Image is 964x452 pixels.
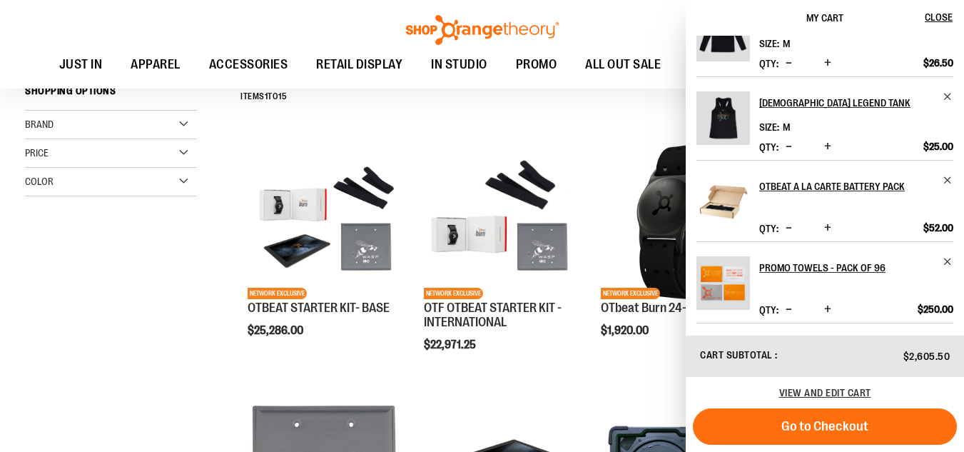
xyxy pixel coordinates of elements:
button: Decrease product quantity [782,303,796,317]
span: ACCESSORIES [209,49,288,81]
dt: Size [759,38,779,49]
span: $25.00 [923,140,953,153]
img: OTbeat Burn 24-pack [601,144,756,299]
a: OTF OTBEAT STARTER KIT - INTERNATIONALNETWORK EXCLUSIVE [424,144,579,301]
button: Increase product quantity [821,221,835,236]
dt: Size [759,121,779,133]
img: OTF OTBEAT STARTER KIT - INTERNATIONAL [424,144,579,299]
strong: Shopping Options [25,79,197,111]
span: $25,286.00 [248,324,305,337]
span: $250.00 [918,303,953,316]
a: OTBEAT STARTER KIT- BASENETWORK EXCLUSIVE [248,144,402,301]
span: $52.00 [923,221,953,234]
a: Remove item [943,175,953,186]
span: My Cart [806,12,843,24]
label: Qty [759,304,778,316]
img: Shop Orangetheory [404,15,561,45]
button: Increase product quantity [821,140,835,154]
button: Decrease product quantity [782,56,796,71]
img: OTbeat A LA Carte Battery Pack [696,175,750,228]
a: Promo Towels - Pack of 96 [759,256,953,279]
span: 15 [278,91,287,101]
h2: Items to [240,86,287,108]
a: Ladies Legend Tank [696,91,750,154]
span: NETWORK EXCLUSIVE [601,288,660,299]
span: NETWORK EXCLUSIVE [248,288,307,299]
label: Qty [759,141,778,153]
a: OTBEAT STARTER KIT- BASE [248,301,390,315]
button: Increase product quantity [821,303,835,317]
span: $22,971.25 [424,338,478,351]
a: OTbeat A LA Carte Battery Pack [759,175,953,198]
button: Decrease product quantity [782,140,796,154]
span: ALL OUT SALE [585,49,661,81]
span: Brand [25,119,54,130]
h2: [DEMOGRAPHIC_DATA] Legend Tank [759,91,934,114]
button: Increase product quantity [821,56,835,71]
a: OTbeat Burn 24-pack [601,301,711,315]
span: $26.50 [923,56,953,69]
span: M [783,121,790,133]
label: Qty [759,58,778,69]
span: JUST IN [59,49,103,81]
span: APPAREL [131,49,181,81]
button: Go to Checkout [693,408,957,445]
label: Qty [759,223,778,234]
li: Product [696,76,953,160]
a: [DEMOGRAPHIC_DATA] Legend Tank [759,91,953,114]
span: IN STUDIO [431,49,487,81]
span: PROMO [516,49,557,81]
a: OTbeat A LA Carte Battery Pack [696,175,750,238]
div: product [417,137,586,388]
span: $1,920.00 [601,324,651,337]
span: 1 [265,91,268,101]
a: Remove item [943,256,953,267]
a: OTbeat Burn 24-packNETWORK EXCLUSIVE [601,144,756,301]
div: product [240,137,410,373]
span: Price [25,147,49,159]
a: Remove item [943,91,953,102]
a: Men's Legend 2.0 Long Sleeve Tee [696,8,750,71]
h2: Promo Towels - Pack of 96 [759,256,934,279]
span: Cart Subtotal [700,349,773,361]
span: Color [25,176,54,187]
li: Product [696,160,953,241]
img: OTBEAT STARTER KIT- BASE [248,144,402,299]
span: Close [925,11,953,23]
a: Promo Towels - Pack of 96 [696,256,750,319]
img: Ladies Legend Tank [696,91,750,145]
a: View and edit cart [779,387,871,398]
span: RETAIL DISPLAY [316,49,402,81]
img: Promo Towels - Pack of 96 [696,256,750,310]
span: $2,605.50 [903,351,950,362]
span: Go to Checkout [781,418,868,434]
button: Decrease product quantity [782,221,796,236]
a: OTF OTBEAT STARTER KIT - INTERNATIONAL [424,301,562,329]
div: product [594,137,763,373]
h2: OTbeat A LA Carte Battery Pack [759,175,934,198]
li: Product [696,241,953,323]
span: M [783,38,790,49]
span: NETWORK EXCLUSIVE [424,288,483,299]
